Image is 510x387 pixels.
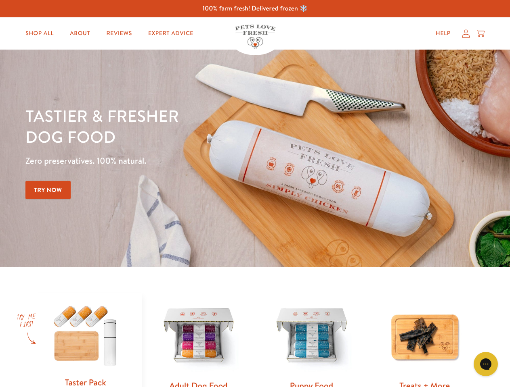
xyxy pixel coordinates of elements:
[470,349,502,379] iframe: Gorgias live chat messenger
[19,25,60,42] a: Shop All
[235,25,275,49] img: Pets Love Fresh
[63,25,97,42] a: About
[142,25,200,42] a: Expert Advice
[429,25,457,42] a: Help
[100,25,138,42] a: Reviews
[25,181,71,199] a: Try Now
[25,154,332,168] p: Zero preservatives. 100% natural.
[25,105,332,147] h1: Tastier & fresher dog food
